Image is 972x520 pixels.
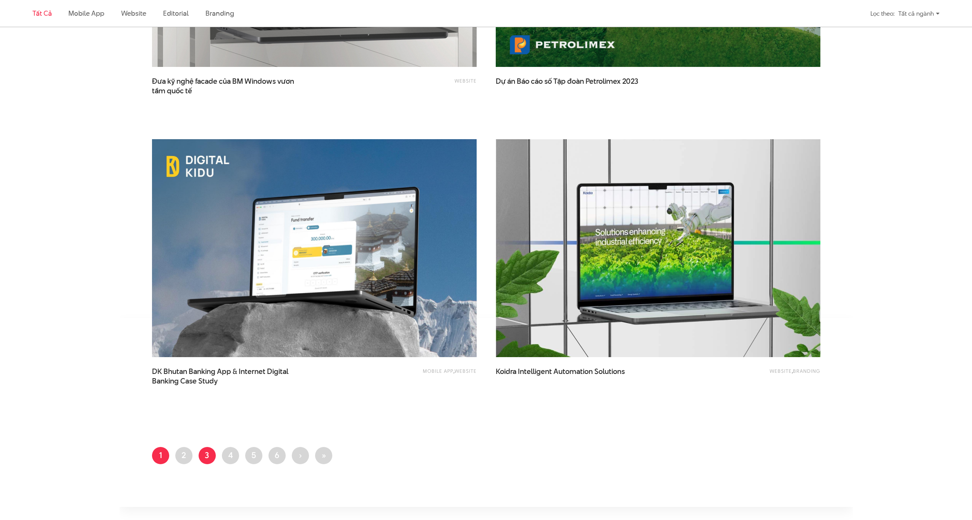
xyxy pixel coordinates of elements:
[594,366,625,377] span: Solutions
[268,447,286,464] a: 6
[222,447,239,464] a: 4
[770,367,792,374] a: Website
[245,447,262,464] a: 5
[496,76,506,86] span: Dự
[496,139,820,357] img: Koidra Thumbnail
[152,76,305,96] a: Đưa kỹ nghệ facade của BM Windows vươntầm quốc tế
[152,76,305,96] span: Đưa kỹ nghệ facade của BM Windows vươn
[454,367,477,374] a: Website
[496,366,516,377] span: Koidra
[152,367,305,386] span: DK Bhutan Banking App & Internet Digital
[793,367,820,374] a: Branding
[299,449,302,461] span: ›
[321,449,326,461] span: »
[622,76,638,86] span: 2023
[175,447,192,464] a: 2
[454,77,477,84] a: Website
[507,76,515,86] span: án
[553,366,593,377] span: Automation
[205,8,234,18] a: Branding
[544,76,552,86] span: số
[691,367,820,382] div: ,
[121,8,146,18] a: Website
[347,367,477,382] div: ,
[152,86,192,96] span: tầm quốc tế
[152,376,218,386] span: Banking Case Study
[496,367,649,386] a: Koidra Intelligent Automation Solutions
[152,367,305,386] a: DK Bhutan Banking App & Internet DigitalBanking Case Study
[163,8,189,18] a: Editorial
[585,76,621,86] span: Petrolimex
[518,366,552,377] span: Intelligent
[531,76,543,86] span: cáo
[199,447,216,464] a: 3
[496,76,649,96] a: Dự án Báo cáo số Tập đoàn Petrolimex 2023
[423,367,453,374] a: Mobile app
[567,76,584,86] span: đoàn
[152,139,477,357] img: DK-Bhutan
[517,76,529,86] span: Báo
[553,76,566,86] span: Tập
